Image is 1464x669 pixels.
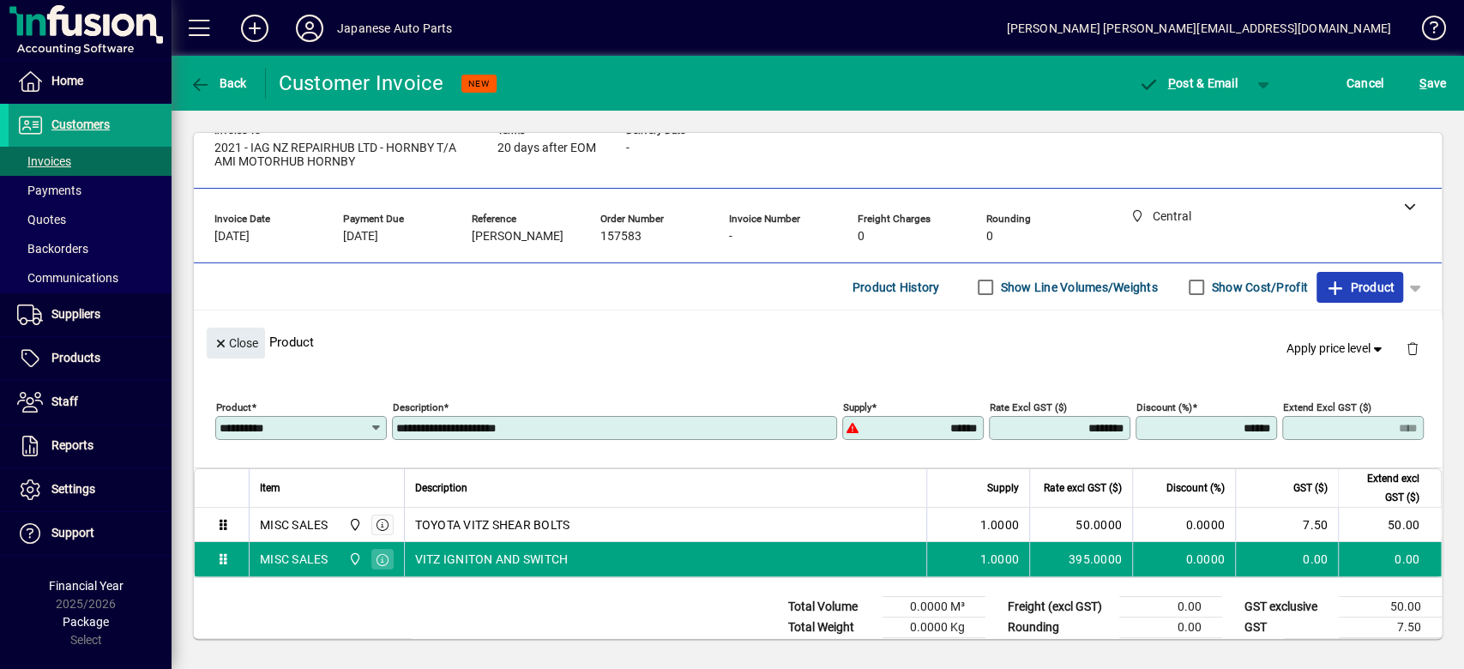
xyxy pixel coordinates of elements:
div: Japanese Auto Parts [337,15,452,42]
mat-label: Supply [843,401,871,413]
td: 50.00 [1339,597,1442,618]
span: TOYOTA VITZ SHEAR BOLTS [415,516,570,533]
td: 0.0000 Kg [883,618,985,638]
td: Freight (excl GST) [999,597,1119,618]
td: 0.0000 M³ [883,597,985,618]
td: Rounding [999,618,1119,638]
span: P [1168,76,1176,90]
span: Home [51,74,83,87]
button: Add [227,13,282,44]
a: Payments [9,176,172,205]
span: Payments [17,184,81,197]
td: 7.50 [1339,618,1442,638]
mat-label: Product [216,401,251,413]
a: Reports [9,425,172,467]
a: Communications [9,263,172,292]
button: Apply price level [1280,334,1393,365]
td: 57.50 [1339,638,1442,660]
button: Back [185,68,251,99]
button: Product History [846,272,947,303]
span: Product [1325,274,1395,301]
div: MISC SALES [260,551,328,568]
a: Backorders [9,234,172,263]
div: Customer Invoice [279,69,444,97]
span: Rate excl GST ($) [1044,479,1122,497]
app-page-header-button: Close [202,334,269,350]
mat-label: Description [393,401,443,413]
span: - [729,230,732,244]
div: Product [194,310,1442,373]
span: 0 [858,230,865,244]
span: Staff [51,395,78,408]
div: 50.0000 [1040,516,1122,533]
span: Back [190,76,247,90]
td: 7.50 [1235,508,1338,542]
td: GST [1236,618,1339,638]
td: GST exclusive [1236,597,1339,618]
a: Suppliers [9,293,172,336]
td: 0.00 [1338,542,1441,576]
a: Support [9,512,172,555]
span: Central [344,515,364,534]
div: MISC SALES [260,516,328,533]
span: S [1419,76,1426,90]
button: Profile [282,13,337,44]
mat-label: Rate excl GST ($) [990,401,1067,413]
button: Save [1415,68,1450,99]
td: 0.00 [1119,618,1222,638]
td: Total Weight [780,618,883,638]
button: Post & Email [1130,68,1246,99]
td: 0.0000 [1132,542,1235,576]
td: GST inclusive [1236,638,1339,660]
a: Settings [9,468,172,511]
div: [PERSON_NAME] [PERSON_NAME][EMAIL_ADDRESS][DOMAIN_NAME] [1006,15,1391,42]
span: Discount (%) [1166,479,1225,497]
td: Total Volume [780,597,883,618]
span: Financial Year [49,579,124,593]
span: 157583 [600,230,642,244]
span: Quotes [17,213,66,226]
span: Products [51,351,100,365]
span: Product History [852,274,940,301]
span: Apply price level [1286,340,1386,358]
span: Communications [17,271,118,285]
label: Show Cost/Profit [1208,279,1308,296]
span: Description [415,479,467,497]
td: 0.00 [1119,597,1222,618]
span: Support [51,526,94,539]
span: 20 days after EOM [497,142,596,155]
span: 1.0000 [980,551,1020,568]
button: Cancel [1342,68,1389,99]
span: Package [63,615,109,629]
span: Reports [51,438,93,452]
a: Quotes [9,205,172,234]
span: ave [1419,69,1446,97]
app-page-header-button: Delete [1392,341,1433,356]
mat-label: Discount (%) [1136,401,1192,413]
button: Product [1316,272,1403,303]
a: Knowledge Base [1408,3,1443,59]
td: 0.0000 [1132,508,1235,542]
button: Delete [1392,328,1433,369]
span: Backorders [17,242,88,256]
span: [DATE] [214,230,250,244]
div: 395.0000 [1040,551,1122,568]
mat-label: Extend excl GST ($) [1283,401,1371,413]
td: 50.00 [1338,508,1441,542]
button: Close [207,328,265,359]
span: ost & Email [1138,76,1238,90]
span: 0 [986,230,993,244]
span: - [626,142,630,155]
span: [PERSON_NAME] [472,230,563,244]
app-page-header-button: Back [172,68,266,99]
span: Close [214,329,258,358]
label: Show Line Volumes/Weights [997,279,1158,296]
span: Invoices [17,154,71,168]
span: Customers [51,118,110,131]
span: VITZ IGNITON AND SWITCH [415,551,569,568]
span: 1.0000 [980,516,1020,533]
a: Staff [9,381,172,424]
span: Item [260,479,280,497]
a: Products [9,337,172,380]
span: Suppliers [51,307,100,321]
